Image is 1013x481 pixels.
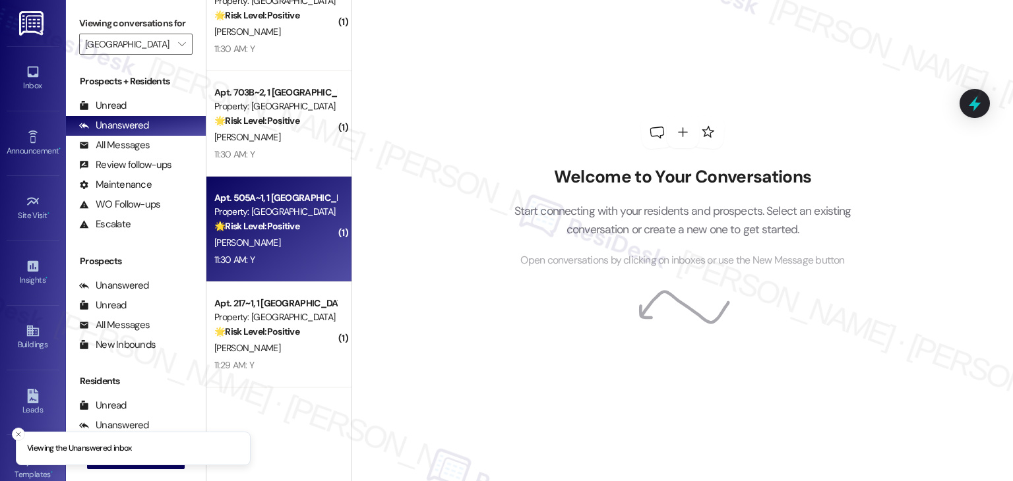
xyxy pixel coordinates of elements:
[7,320,59,355] a: Buildings
[214,237,280,248] span: [PERSON_NAME]
[214,297,336,310] div: Apt. 217~1, 1 [GEOGRAPHIC_DATA]
[7,255,59,291] a: Insights •
[214,359,254,371] div: 11:29 AM: Y
[178,39,185,49] i: 
[79,13,193,34] label: Viewing conversations for
[85,34,171,55] input: All communities
[46,273,47,283] span: •
[214,148,255,160] div: 11:30 AM: Y
[494,167,871,188] h2: Welcome to Your Conversations
[79,279,149,293] div: Unanswered
[7,190,59,226] a: Site Visit •
[79,338,156,352] div: New Inbounds
[79,318,150,332] div: All Messages
[214,220,299,232] strong: 🌟 Risk Level: Positive
[27,443,132,455] p: Viewing the Unanswered inbox
[214,131,280,143] span: [PERSON_NAME]
[214,43,255,55] div: 11:30 AM: Y
[7,61,59,96] a: Inbox
[214,9,299,21] strong: 🌟 Risk Level: Positive
[79,198,160,212] div: WO Follow-ups
[79,119,149,132] div: Unanswered
[7,385,59,420] a: Leads
[79,217,131,231] div: Escalate
[214,115,299,127] strong: 🌟 Risk Level: Positive
[214,86,336,99] div: Apt. 703B~2, 1 [GEOGRAPHIC_DATA]
[51,468,53,477] span: •
[79,99,127,113] div: Unread
[214,191,336,205] div: Apt. 505A~1, 1 [GEOGRAPHIC_DATA]
[214,205,336,219] div: Property: [GEOGRAPHIC_DATA]
[66,74,206,88] div: Prospects + Residents
[214,26,280,38] span: [PERSON_NAME]
[59,144,61,154] span: •
[79,178,152,192] div: Maintenance
[520,252,844,269] span: Open conversations by clicking on inboxes or use the New Message button
[214,342,280,354] span: [PERSON_NAME]
[494,202,871,239] p: Start connecting with your residents and prospects. Select an existing conversation or create a n...
[66,374,206,388] div: Residents
[79,138,150,152] div: All Messages
[19,11,46,36] img: ResiDesk Logo
[214,310,336,324] div: Property: [GEOGRAPHIC_DATA]
[79,399,127,412] div: Unread
[47,209,49,218] span: •
[214,254,255,266] div: 11:30 AM: Y
[79,158,171,172] div: Review follow-ups
[79,298,127,312] div: Unread
[214,325,299,337] strong: 🌟 Risk Level: Positive
[79,418,149,432] div: Unanswered
[66,254,206,268] div: Prospects
[214,99,336,113] div: Property: [GEOGRAPHIC_DATA]
[12,428,25,441] button: Close toast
